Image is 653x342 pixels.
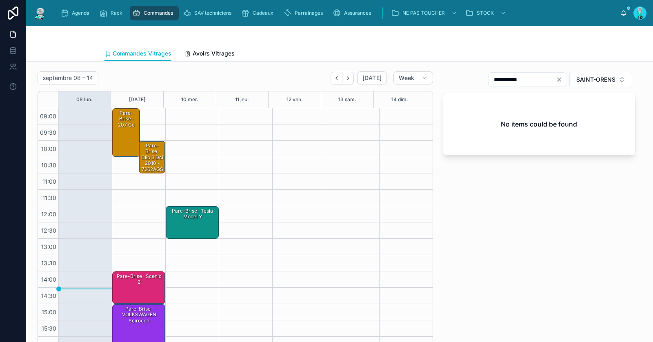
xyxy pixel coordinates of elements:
[235,91,249,108] button: 11 jeu.
[281,6,329,20] a: Parrainages
[342,72,354,84] button: Next
[402,10,445,16] span: NE PAS TOUCHER
[184,46,235,62] a: Avoirs Vitrages
[180,6,237,20] a: SAV techniciens
[253,10,273,16] span: Cadeaux
[130,6,179,20] a: Commandes
[399,74,414,82] span: Week
[43,74,93,82] h2: septembre 08 – 14
[39,292,58,299] span: 14:30
[193,49,235,58] span: Avoirs Vitrages
[362,74,382,82] span: [DATE]
[113,272,165,304] div: Pare-Brise · Scenic 2
[40,178,58,185] span: 11:00
[576,76,615,84] span: SAINT-ORENS
[330,6,377,20] a: Assurances
[39,162,58,169] span: 10:30
[39,145,58,152] span: 10:00
[391,91,408,108] button: 14 dim.
[357,71,387,84] button: [DATE]
[344,10,371,16] span: Assurances
[97,6,128,20] a: Rack
[54,4,620,22] div: scrollable content
[194,10,231,16] span: SAV techniciens
[338,91,356,108] button: 13 sam.
[139,141,165,173] div: Pare-Brise · clio 3 dci 2010 - 7262AGSV1M
[38,113,58,120] span: 09:00
[287,91,303,108] button: 12 ven.
[76,91,93,108] button: 08 lun.
[167,207,218,221] div: Pare-Brise · Tesla model y
[40,194,58,201] span: 11:30
[114,273,164,286] div: Pare-Brise · Scenic 2
[39,276,58,283] span: 14:00
[181,91,198,108] button: 10 mer.
[39,211,58,218] span: 12:00
[556,76,566,83] button: Clear
[72,10,89,16] span: Agenda
[113,109,140,157] div: Pare-Brise · 207 cc
[111,10,122,16] span: Rack
[140,142,164,179] div: Pare-Brise · clio 3 dci 2010 - 7262AGSV1M
[501,119,577,129] h2: No items could be found
[114,109,139,129] div: Pare-Brise · 207 cc
[239,6,279,20] a: Cadeaux
[389,6,461,20] a: NE PAS TOUCHER
[393,71,433,84] button: Week
[144,10,173,16] span: Commandes
[38,129,58,136] span: 09:30
[166,207,218,238] div: Pare-Brise · Tesla model y
[40,309,58,315] span: 15:00
[40,325,58,332] span: 15:30
[33,7,47,20] img: App logo
[129,91,145,108] button: [DATE]
[39,260,58,266] span: 13:30
[58,6,95,20] a: Agenda
[331,72,342,84] button: Back
[477,10,494,16] span: STOCK
[39,227,58,234] span: 12:30
[39,243,58,250] span: 13:00
[569,72,632,87] button: Select Button
[295,10,323,16] span: Parrainages
[113,49,171,58] span: Commandes Vitrages
[114,305,164,324] div: Pare-Brise · VOLKSWAGEN Scirocco
[463,6,510,20] a: STOCK
[104,46,171,62] a: Commandes Vitrages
